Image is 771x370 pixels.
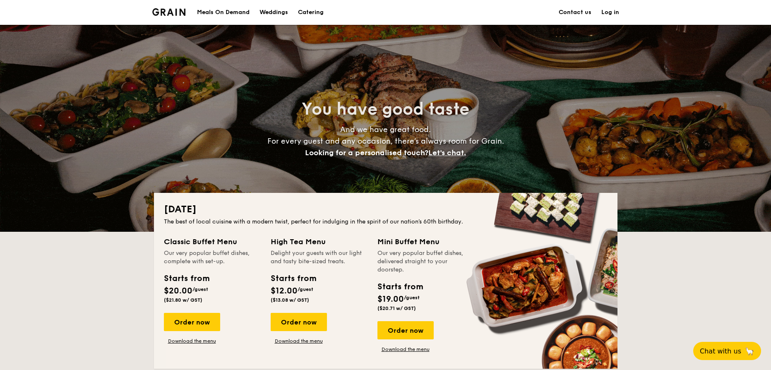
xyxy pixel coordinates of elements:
[693,342,761,360] button: Chat with us🦙
[164,218,608,226] div: The best of local cuisine with a modern twist, perfect for indulging in the spirit of our nation’...
[164,338,220,344] a: Download the menu
[164,297,202,303] span: ($21.80 w/ GST)
[377,321,434,339] div: Order now
[152,8,186,16] img: Grain
[298,286,313,292] span: /guest
[192,286,208,292] span: /guest
[164,236,261,247] div: Classic Buffet Menu
[271,286,298,296] span: $12.00
[745,346,754,356] span: 🦙
[271,338,327,344] a: Download the menu
[164,286,192,296] span: $20.00
[271,249,367,266] div: Delight your guests with our light and tasty bite-sized treats.
[164,272,209,285] div: Starts from
[377,249,474,274] div: Our very popular buffet dishes, delivered straight to your doorstep.
[302,99,469,119] span: You have good taste
[271,297,309,303] span: ($13.08 w/ GST)
[271,272,316,285] div: Starts from
[271,313,327,331] div: Order now
[152,8,186,16] a: Logotype
[305,148,428,157] span: Looking for a personalised touch?
[377,305,416,311] span: ($20.71 w/ GST)
[164,203,608,216] h2: [DATE]
[428,148,466,157] span: Let's chat.
[164,249,261,266] div: Our very popular buffet dishes, complete with set-up.
[404,295,420,300] span: /guest
[267,125,504,157] span: And we have great food. For every guest and any occasion, there’s always room for Grain.
[377,346,434,353] a: Download the menu
[377,236,474,247] div: Mini Buffet Menu
[271,236,367,247] div: High Tea Menu
[377,294,404,304] span: $19.00
[377,281,423,293] div: Starts from
[164,313,220,331] div: Order now
[700,347,741,355] span: Chat with us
